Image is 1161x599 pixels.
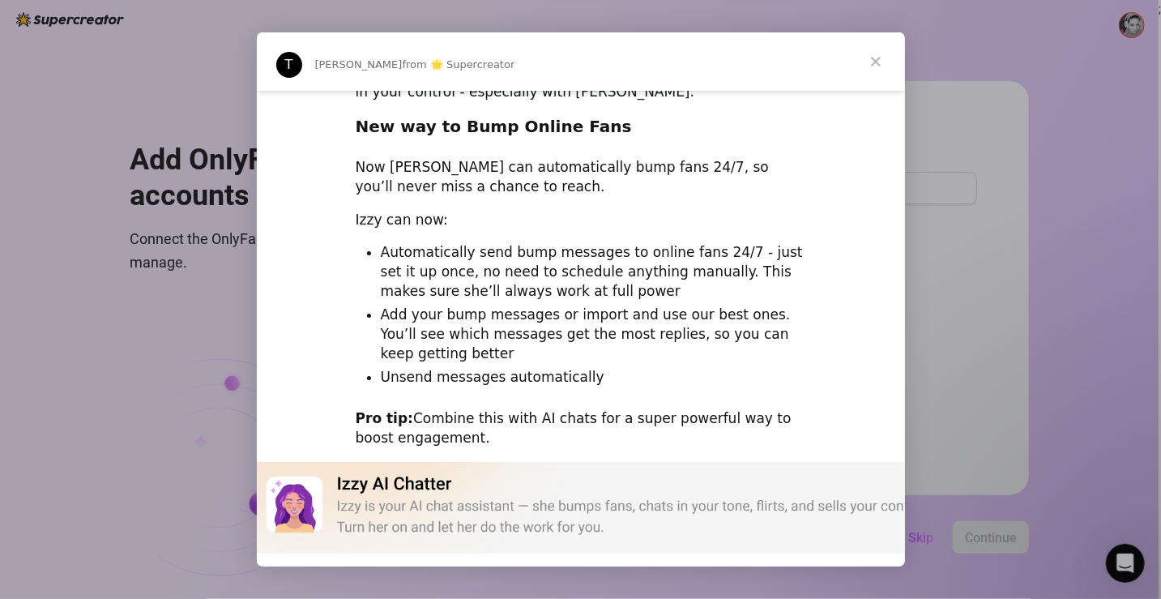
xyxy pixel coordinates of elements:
[315,58,403,71] span: [PERSON_NAME]
[381,368,806,387] li: Unsend messages automatically
[356,410,413,426] b: Pro tip:
[356,158,806,197] div: Now [PERSON_NAME] can automatically bump fans 24/7, so you’ll never miss a chance to reach.
[381,243,806,302] li: Automatically send bump messages to online fans 24/7 - just set it up once, no need to schedule a...
[847,32,905,91] span: Close
[403,58,515,71] span: from 🌟 Supercreator
[276,52,302,78] div: Profile image for Tanya
[356,116,806,146] h2: New way to Bump Online Fans
[356,409,806,448] div: Combine this with AI chats for a super powerful way to boost engagement.
[381,306,806,364] li: Add your bump messages or import and use our best ones. You’ll see which messages get the most re...
[356,211,806,230] div: Izzy can now:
